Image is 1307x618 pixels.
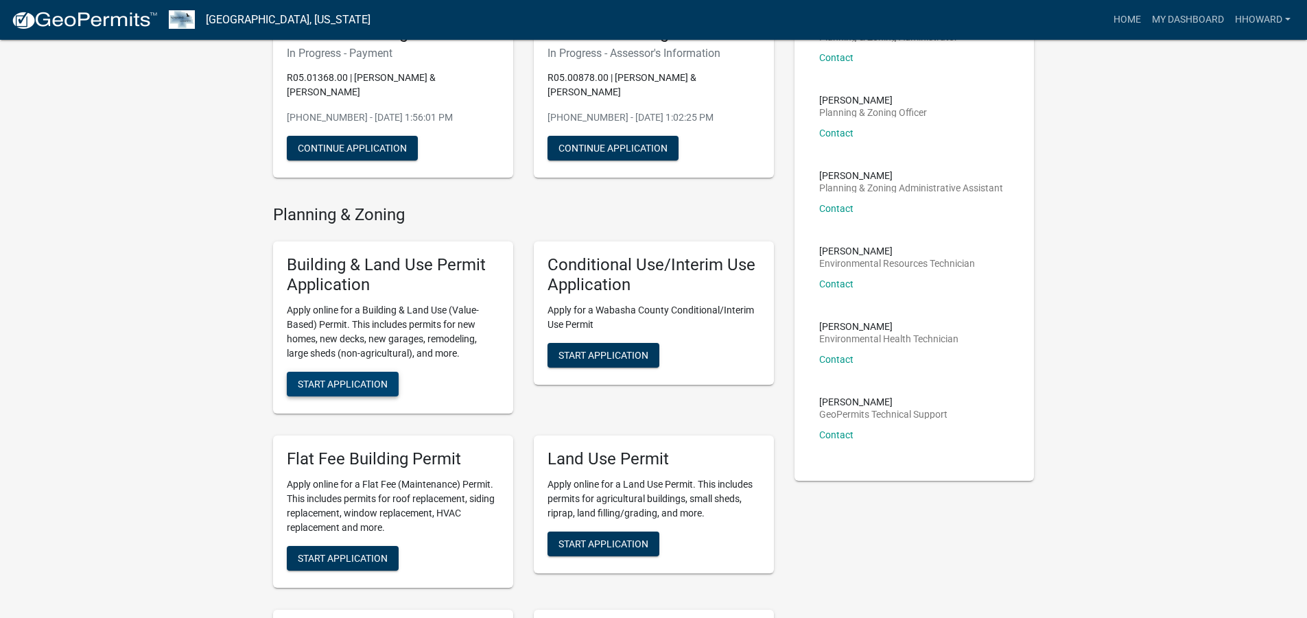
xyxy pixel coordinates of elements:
[547,255,760,295] h5: Conditional Use/Interim Use Application
[819,409,947,419] p: GeoPermits Technical Support
[547,110,760,125] p: [PHONE_NUMBER] - [DATE] 1:02:25 PM
[273,205,774,225] h4: Planning & Zoning
[547,449,760,469] h5: Land Use Permit
[819,95,927,105] p: [PERSON_NAME]
[298,378,388,389] span: Start Application
[819,183,1003,193] p: Planning & Zoning Administrative Assistant
[558,538,648,549] span: Start Application
[169,10,195,29] img: Wabasha County, Minnesota
[819,354,853,365] a: Contact
[547,303,760,332] p: Apply for a Wabasha County Conditional/Interim Use Permit
[287,303,499,361] p: Apply online for a Building & Land Use (Value-Based) Permit. This includes permits for new homes,...
[547,477,760,521] p: Apply online for a Land Use Permit. This includes permits for agricultural buildings, small sheds...
[819,278,853,289] a: Contact
[547,343,659,368] button: Start Application
[287,546,399,571] button: Start Application
[1108,7,1146,33] a: Home
[819,429,853,440] a: Contact
[547,47,760,60] h6: In Progress - Assessor's Information
[287,110,499,125] p: [PHONE_NUMBER] - [DATE] 1:56:01 PM
[287,449,499,469] h5: Flat Fee Building Permit
[819,171,1003,180] p: [PERSON_NAME]
[819,246,975,256] p: [PERSON_NAME]
[819,108,927,117] p: Planning & Zoning Officer
[287,255,499,295] h5: Building & Land Use Permit Application
[558,349,648,360] span: Start Application
[819,259,975,268] p: Environmental Resources Technician
[819,397,947,407] p: [PERSON_NAME]
[287,477,499,535] p: Apply online for a Flat Fee (Maintenance) Permit. This includes permits for roof replacement, sid...
[819,322,958,331] p: [PERSON_NAME]
[819,203,853,214] a: Contact
[1146,7,1229,33] a: My Dashboard
[1229,7,1296,33] a: Hhoward
[287,372,399,396] button: Start Application
[819,334,958,344] p: Environmental Health Technician
[547,71,760,99] p: R05.00878.00 | [PERSON_NAME] & [PERSON_NAME]
[547,532,659,556] button: Start Application
[287,136,418,161] button: Continue Application
[287,47,499,60] h6: In Progress - Payment
[819,52,853,63] a: Contact
[206,8,370,32] a: [GEOGRAPHIC_DATA], [US_STATE]
[298,552,388,563] span: Start Application
[547,136,679,161] button: Continue Application
[819,128,853,139] a: Contact
[287,71,499,99] p: R05.01368.00 | [PERSON_NAME] & [PERSON_NAME]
